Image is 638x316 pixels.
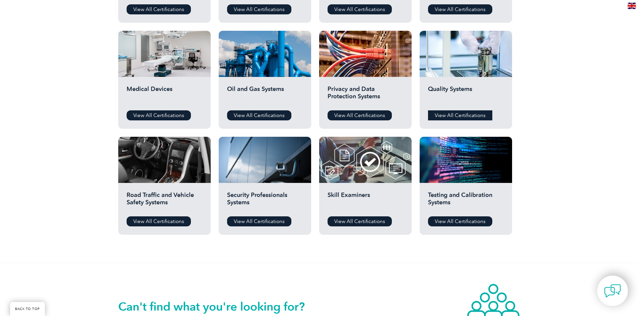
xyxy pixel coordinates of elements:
[127,216,191,226] a: View All Certifications
[10,302,45,316] a: BACK TO TOP
[428,110,492,120] a: View All Certifications
[428,216,492,226] a: View All Certifications
[428,191,504,211] h2: Testing and Calibration Systems
[227,85,303,105] h2: Oil and Gas Systems
[604,283,621,299] img: contact-chat.png
[428,4,492,14] a: View All Certifications
[328,4,392,14] a: View All Certifications
[227,110,291,120] a: View All Certifications
[328,85,403,105] h2: Privacy and Data Protection Systems
[127,110,191,120] a: View All Certifications
[428,85,504,105] h2: Quality Systems
[628,3,636,9] img: en
[127,191,202,211] h2: Road Traffic and Vehicle Safety Systems
[127,85,202,105] h2: Medical Devices
[227,216,291,226] a: View All Certifications
[328,216,392,226] a: View All Certifications
[127,4,191,14] a: View All Certifications
[227,191,303,211] h2: Security Professionals Systems
[227,4,291,14] a: View All Certifications
[118,301,319,312] h2: Can't find what you're looking for?
[328,191,403,211] h2: Skill Examiners
[328,110,392,120] a: View All Certifications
